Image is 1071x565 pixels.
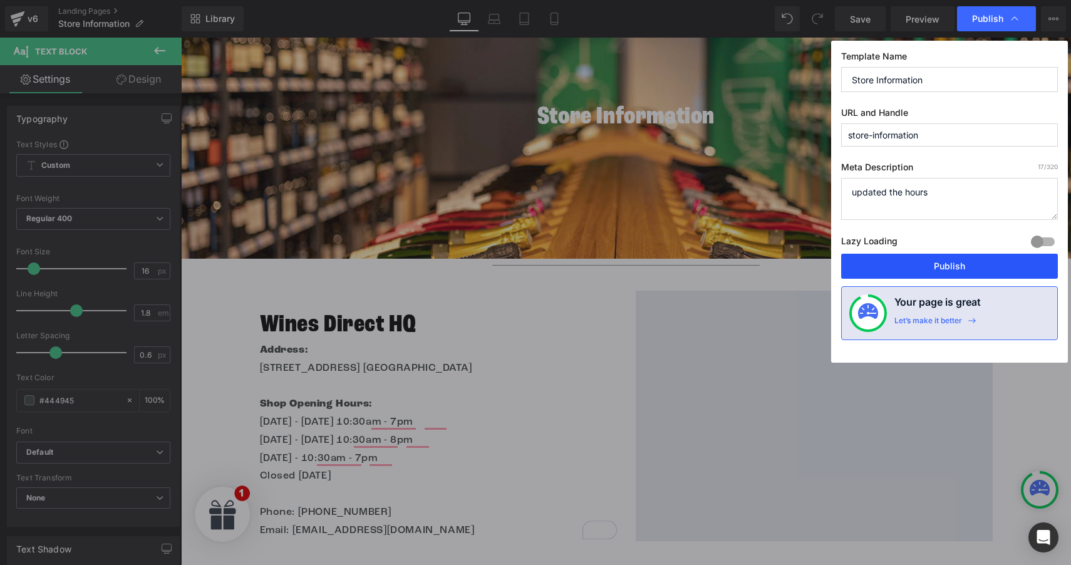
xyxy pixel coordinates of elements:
strong: Address: [79,308,127,318]
p: [DATE] - 10:30am - 7pm [79,412,436,430]
div: To enrich screen reader interactions, please activate Accessibility in Grammarly extension settings [79,304,436,502]
p: [DATE] - [DATE] 10:30am - 8pm [79,394,436,412]
label: Template Name [841,51,1058,67]
div: Let’s make it better [894,316,962,332]
label: URL and Handle [841,107,1058,123]
div: Open Intercom Messenger [1028,522,1058,552]
label: Meta Description [841,162,1058,178]
h1: Wines Direct HQ [79,271,436,304]
span: 17 [1038,163,1044,170]
p: Closed [DATE] [79,430,436,448]
span: /320 [1038,163,1058,170]
strong: Shop Opening Hours: [79,361,191,371]
h4: Your page is great [894,294,981,316]
span: Publish [972,13,1003,24]
img: onboarding-status.svg [858,303,878,323]
p: Phone: [PHONE_NUMBER] [79,466,436,484]
p: [DATE] - [DATE] 10:30am - 7pm [79,376,436,394]
p: Email: [EMAIL_ADDRESS][DOMAIN_NAME] [79,484,436,502]
button: Publish [841,254,1058,279]
p: [STREET_ADDRESS] [GEOGRAPHIC_DATA] [79,322,436,340]
textarea: updated the hours [841,178,1058,220]
label: Lazy Loading [841,233,898,254]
